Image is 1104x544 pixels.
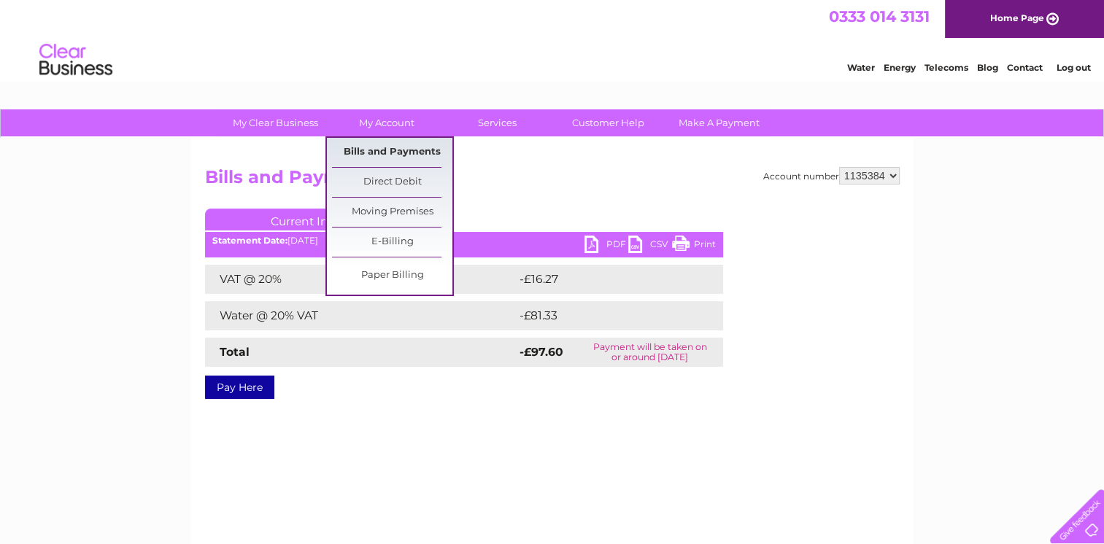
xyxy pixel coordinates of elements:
a: Blog [977,62,998,73]
div: Clear Business is a trading name of Verastar Limited (registered in [GEOGRAPHIC_DATA] No. 3667643... [208,8,898,71]
a: Current Invoice [205,209,424,230]
td: -£81.33 [516,301,695,330]
td: Payment will be taken on or around [DATE] [577,338,723,367]
img: logo.png [39,38,113,82]
a: Paper Billing [332,261,452,290]
b: Statement Date: [212,235,287,246]
a: My Clear Business [215,109,336,136]
a: My Account [326,109,447,136]
a: Bills and Payments [332,138,452,167]
a: Moving Premises [332,198,452,227]
td: -£16.27 [516,265,695,294]
a: Print [672,236,716,257]
a: Log out [1056,62,1090,73]
a: PDF [584,236,628,257]
a: E-Billing [332,228,452,257]
a: 0333 014 3131 [829,7,930,26]
a: Direct Debit [332,168,452,197]
a: Services [437,109,557,136]
a: Water [847,62,875,73]
a: Make A Payment [659,109,779,136]
strong: Total [220,345,250,359]
div: [DATE] [205,236,723,246]
a: Telecoms [924,62,968,73]
a: Contact [1007,62,1043,73]
div: Account number [763,167,900,184]
a: Energy [884,62,916,73]
a: Pay Here [205,376,274,399]
a: CSV [628,236,672,257]
strong: -£97.60 [520,345,563,359]
a: Customer Help [548,109,668,136]
td: VAT @ 20% [205,265,516,294]
h2: Bills and Payments [205,167,900,195]
td: Water @ 20% VAT [205,301,516,330]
